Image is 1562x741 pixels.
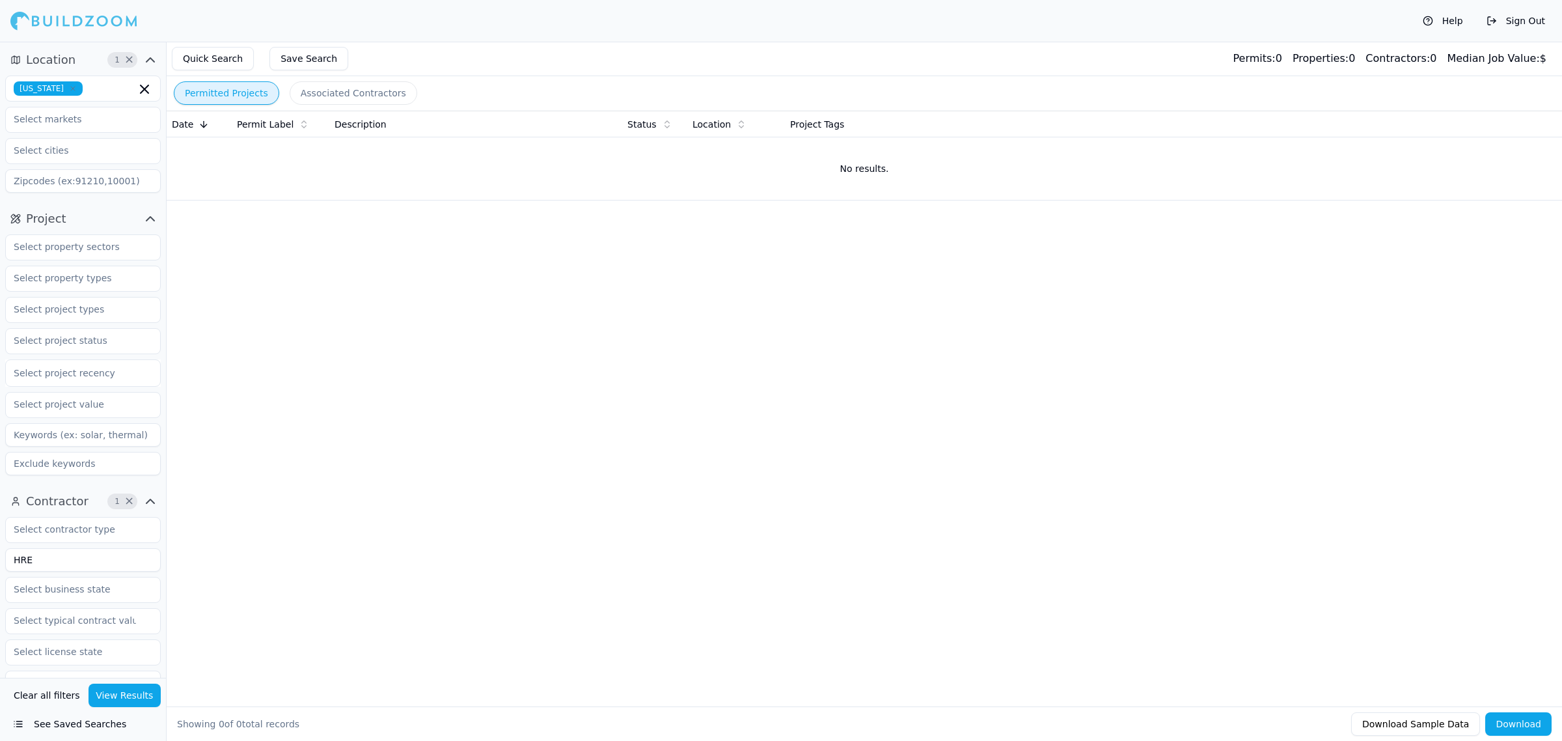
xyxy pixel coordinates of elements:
[172,118,193,131] span: Date
[1233,51,1281,66] div: 0
[124,498,134,505] span: Clear Contractor filters
[26,492,89,510] span: Contractor
[167,137,1562,200] td: No results.
[6,329,144,352] input: Select project status
[26,51,75,69] span: Location
[6,640,144,664] input: Select license state
[111,495,124,508] span: 1
[6,393,144,416] input: Select project value
[6,298,144,321] input: Select project types
[1365,52,1430,64] span: Contractors:
[6,235,144,259] input: Select property sectors
[335,118,387,131] span: Description
[6,609,144,632] input: Select typical contract value
[692,118,731,131] span: Location
[14,81,83,96] span: [US_STATE]
[5,671,161,694] input: Phone ex: 5555555555
[10,684,83,707] button: Clear all filters
[237,118,294,131] span: Permit Label
[5,548,161,572] input: Business name
[790,118,844,131] span: Project Tags
[5,169,161,193] input: Zipcodes (ex:91210,10001)
[177,718,299,731] div: Showing of total records
[5,452,161,475] input: Exclude keywords
[6,139,144,162] input: Select cities
[1447,52,1539,64] span: Median Job Value:
[5,491,161,512] button: Contractor1Clear Contractor filters
[124,57,134,63] span: Clear Location filters
[6,578,144,601] input: Select business state
[627,118,657,131] span: Status
[219,719,225,729] span: 0
[1233,52,1275,64] span: Permits:
[1365,51,1436,66] div: 0
[290,81,417,105] button: Associated Contractors
[6,518,144,541] input: Select contractor type
[6,266,144,290] input: Select property types
[1293,51,1355,66] div: 0
[1485,712,1552,736] button: Download
[89,684,161,707] button: View Results
[1351,712,1480,736] button: Download Sample Data
[5,712,161,736] button: See Saved Searches
[269,47,348,70] button: Save Search
[5,208,161,229] button: Project
[26,210,66,228] span: Project
[1480,10,1552,31] button: Sign Out
[5,49,161,70] button: Location1Clear Location filters
[5,423,161,447] input: Keywords (ex: solar, thermal)
[174,81,279,105] button: Permitted Projects
[1416,10,1470,31] button: Help
[1447,51,1546,66] div: $
[236,719,242,729] span: 0
[6,107,144,131] input: Select markets
[172,47,254,70] button: Quick Search
[111,53,124,66] span: 1
[1293,52,1349,64] span: Properties:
